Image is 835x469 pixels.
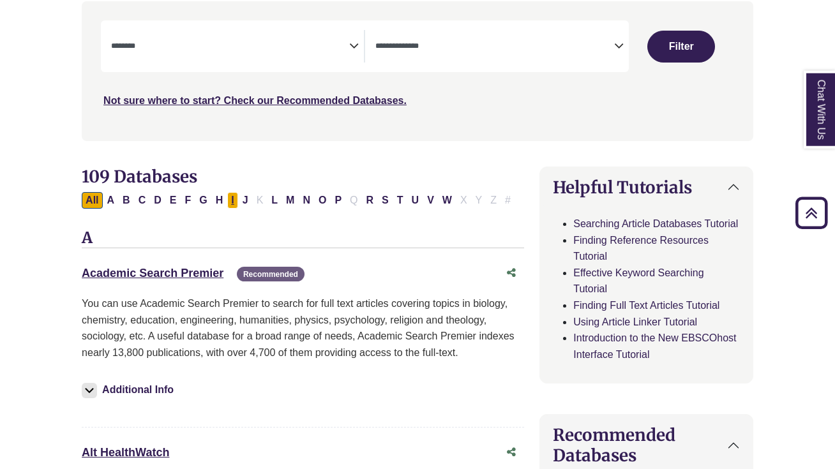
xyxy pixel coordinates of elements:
button: Filter Results F [181,192,195,209]
button: Filter Results R [363,192,378,209]
a: Not sure where to start? Check our Recommended Databases. [103,95,407,106]
button: Filter Results N [299,192,314,209]
a: Using Article Linker Tutorial [573,316,697,327]
a: Finding Full Text Articles Tutorial [573,300,719,311]
button: Filter Results H [212,192,227,209]
button: Filter Results W [439,192,456,209]
button: Filter Results B [119,192,134,209]
p: You can use Academic Search Premier to search for full text articles covering topics in biology, ... [82,295,524,361]
a: Searching Article Databases Tutorial [573,218,738,229]
div: Alpha-list to filter by first letter of database name [82,194,516,205]
button: Filter Results A [103,192,119,209]
a: Finding Reference Resources Tutorial [573,235,709,262]
button: Additional Info [82,381,177,399]
button: Filter Results I [227,192,237,209]
h3: A [82,229,524,248]
button: Filter Results L [267,192,282,209]
textarea: Search [111,42,349,52]
button: Filter Results V [423,192,438,209]
a: Back to Top [791,204,832,221]
button: Share this database [499,261,524,285]
button: Filter Results D [150,192,165,209]
button: Filter Results J [239,192,252,209]
a: Effective Keyword Searching Tutorial [573,267,703,295]
a: Academic Search Premier [82,267,223,279]
button: Filter Results U [408,192,423,209]
button: Filter Results S [378,192,393,209]
span: 109 Databases [82,166,197,187]
a: Alt HealthWatch [82,446,169,459]
a: Introduction to the New EBSCOhost Interface Tutorial [573,332,736,360]
button: Filter Results O [315,192,330,209]
button: Filter Results C [135,192,150,209]
button: Filter Results M [282,192,298,209]
button: Helpful Tutorials [540,167,753,207]
button: Filter Results P [331,192,345,209]
button: Filter Results T [393,192,407,209]
button: Submit for Search Results [647,31,715,63]
button: Share this database [499,440,524,465]
span: Recommended [237,267,305,281]
nav: Search filters [82,1,753,140]
button: Filter Results G [195,192,211,209]
button: Filter Results E [166,192,181,209]
button: All [82,192,102,209]
textarea: Search [375,42,613,52]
